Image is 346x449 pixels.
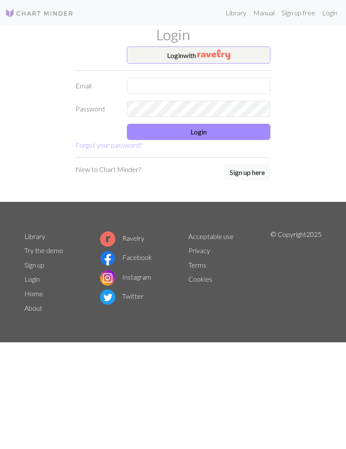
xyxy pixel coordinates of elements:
[100,289,115,305] img: Twitter logo
[24,232,45,240] a: Library
[100,234,144,242] a: Ravelry
[5,8,73,18] img: Logo
[197,50,230,60] img: Ravelry
[100,231,115,247] img: Ravelry logo
[70,78,122,94] label: Email
[70,101,122,117] label: Password
[188,232,234,240] a: Acceptable use
[100,273,151,281] a: Instagram
[188,275,212,283] a: Cookies
[24,304,42,312] a: About
[24,289,43,297] a: Home
[24,275,40,283] a: Login
[24,246,63,254] a: Try the demo
[222,4,250,21] a: Library
[319,4,341,21] a: Login
[127,47,270,64] button: Loginwith
[19,26,327,43] h1: Login
[76,164,141,175] p: New to Chart Minder?
[100,251,115,266] img: Facebook logo
[100,270,115,286] img: Instagram logo
[224,164,270,181] a: Sign up here
[278,4,319,21] a: Sign up free
[270,229,322,315] p: © Copyright 2025
[224,164,270,181] button: Sign up here
[100,253,152,261] a: Facebook
[76,141,142,149] a: Forgot your password?
[188,246,210,254] a: Privacy
[127,124,270,140] button: Login
[250,4,278,21] a: Manual
[24,261,44,269] a: Sign up
[100,292,144,300] a: Twitter
[188,261,206,269] a: Terms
